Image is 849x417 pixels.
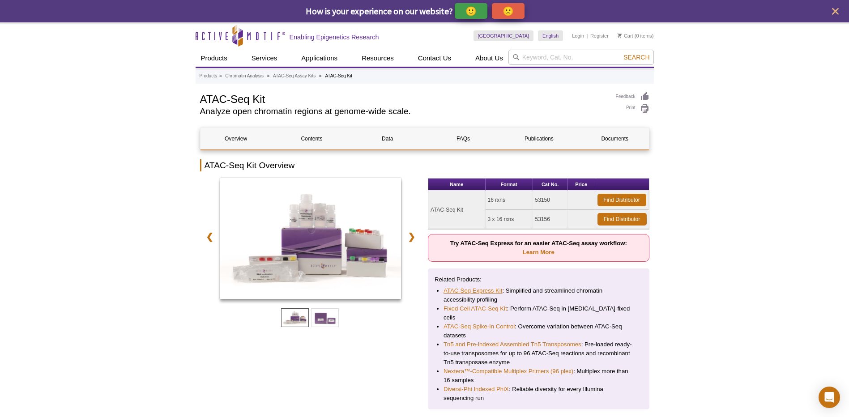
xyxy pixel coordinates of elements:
a: ATAC-Seq Kit [220,178,401,302]
td: 16 rxns [486,191,533,210]
button: Search [621,53,652,61]
li: : Pre-loaded ready-to-use transposomes for up to 96 ATAC-Seq reactions and recombinant Tn5 transp... [444,340,634,367]
a: [GEOGRAPHIC_DATA] [474,30,534,41]
a: Products [200,72,217,80]
li: : Reliable diversity for every Illumina sequencing run [444,385,634,403]
a: FAQs [427,128,499,149]
a: Services [246,50,283,67]
td: 3 x 16 rxns [486,210,533,229]
th: Price [568,179,595,191]
a: Diversi-Phi Indexed PhiX [444,385,509,394]
th: Name [428,179,486,191]
a: Learn More [523,249,555,255]
a: Resources [356,50,399,67]
a: ❮ [200,226,219,247]
a: Login [572,33,584,39]
a: Find Distributor [597,213,647,226]
li: ATAC-Seq Kit [325,73,352,78]
a: ATAC-Seq Assay Kits [273,72,316,80]
a: Find Distributor [597,194,646,206]
th: Format [486,179,533,191]
img: ATAC-Seq Kit [220,178,401,299]
a: ATAC-Seq Express Kit [444,286,502,295]
h1: ATAC-Seq Kit [200,92,607,105]
a: Contents [276,128,347,149]
button: close [830,6,841,17]
a: Applications [296,50,343,67]
p: 🙁 [503,5,514,17]
a: Data [352,128,423,149]
h2: Enabling Epigenetics Research [290,33,379,41]
input: Keyword, Cat. No. [508,50,654,65]
li: : Overcome variation between ATAC-Seq datasets [444,322,634,340]
th: Cat No. [533,179,568,191]
a: ATAC-Seq Spike-In Control [444,322,515,331]
li: : Multiplex more than 16 samples [444,367,634,385]
a: English [538,30,563,41]
a: Register [590,33,609,39]
a: Contact Us [413,50,456,67]
a: About Us [470,50,508,67]
a: Feedback [616,92,649,102]
a: Fixed Cell ATAC-Seq Kit [444,304,507,313]
a: Chromatin Analysis [225,72,264,80]
div: Open Intercom Messenger [819,387,840,408]
h2: Analyze open chromatin regions at genome-wide scale. [200,107,607,115]
span: Search [623,54,649,61]
a: Print [616,104,649,114]
img: Your Cart [618,33,622,38]
a: Tn5 and Pre-indexed Assembled Tn5 Transposomes [444,340,581,349]
li: | [587,30,588,41]
li: (0 items) [618,30,654,41]
a: Cart [618,33,633,39]
h2: ATAC-Seq Kit Overview [200,159,649,171]
p: Related Products: [435,275,643,284]
td: ATAC-Seq Kit [428,191,486,229]
li: : Simplified and streamlined chromatin accessibility profiling [444,286,634,304]
strong: Try ATAC-Seq Express for an easier ATAC-Seq assay workflow: [450,240,627,255]
p: 🙂 [465,5,477,17]
a: Documents [579,128,650,149]
a: Overview [201,128,272,149]
a: Publications [503,128,575,149]
td: 53150 [533,191,568,210]
a: ❯ [402,226,421,247]
li: » [319,73,322,78]
td: 53156 [533,210,568,229]
li: » [267,73,270,78]
span: How is your experience on our website? [306,5,453,17]
li: » [219,73,222,78]
a: Nextera™-Compatible Multiplex Primers (96 plex) [444,367,573,376]
a: Products [196,50,233,67]
li: : Perform ATAC-Seq in [MEDICAL_DATA]-fixed cells [444,304,634,322]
